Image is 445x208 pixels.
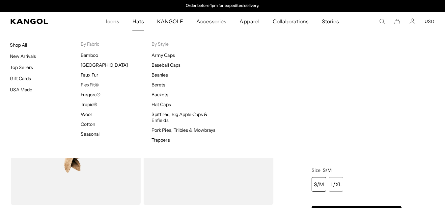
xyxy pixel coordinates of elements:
[81,102,97,107] a: Tropic®
[155,3,291,9] slideshow-component: Announcement bar
[10,76,31,81] a: Gift Cards
[155,3,291,9] div: 2 of 2
[152,52,175,58] a: Army Caps
[196,12,226,31] span: Accessories
[11,19,70,24] a: Kangol
[312,177,326,192] div: S/M
[81,82,99,88] a: FlexFit®
[322,12,339,31] span: Stories
[323,167,332,173] span: S/M
[10,53,36,59] a: New Arrivals
[10,87,32,93] a: USA Made
[152,102,171,107] a: Flat Caps
[81,62,128,68] a: [GEOGRAPHIC_DATA]
[152,82,165,88] a: Berets
[190,12,233,31] a: Accessories
[126,12,151,31] a: Hats
[157,12,183,31] span: KANGOLF
[394,18,400,24] button: Cart
[312,167,320,173] span: Size
[152,127,215,133] a: Pork Pies, Trilbies & Mowbrays
[239,12,259,31] span: Apparel
[81,41,152,47] p: By Fabric
[266,12,315,31] a: Collaborations
[425,18,434,24] button: USD
[132,12,144,31] span: Hats
[273,12,309,31] span: Collaborations
[81,111,92,117] a: Wool
[315,12,346,31] a: Stories
[329,177,343,192] div: L/XL
[106,12,119,31] span: Icons
[81,72,98,78] a: Faux Fur
[151,12,190,31] a: KANGOLF
[10,42,27,48] a: Shop All
[99,12,126,31] a: Icons
[81,92,100,98] a: Furgora®
[152,137,170,143] a: Trappers
[152,111,208,123] a: Spitfires, Big Apple Caps & Enfields
[152,41,222,47] p: By Style
[155,3,291,9] div: Announcement
[10,64,33,70] a: Top Sellers
[81,52,98,58] a: Bamboo
[152,92,168,98] a: Buckets
[409,18,415,24] a: Account
[379,18,385,24] summary: Search here
[186,3,259,9] p: Order before 1pm for expedited delivery.
[81,131,99,137] a: Seasonal
[233,12,266,31] a: Apparel
[81,121,95,127] a: Cotton
[152,62,180,68] a: Baseball Caps
[152,72,168,78] a: Beanies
